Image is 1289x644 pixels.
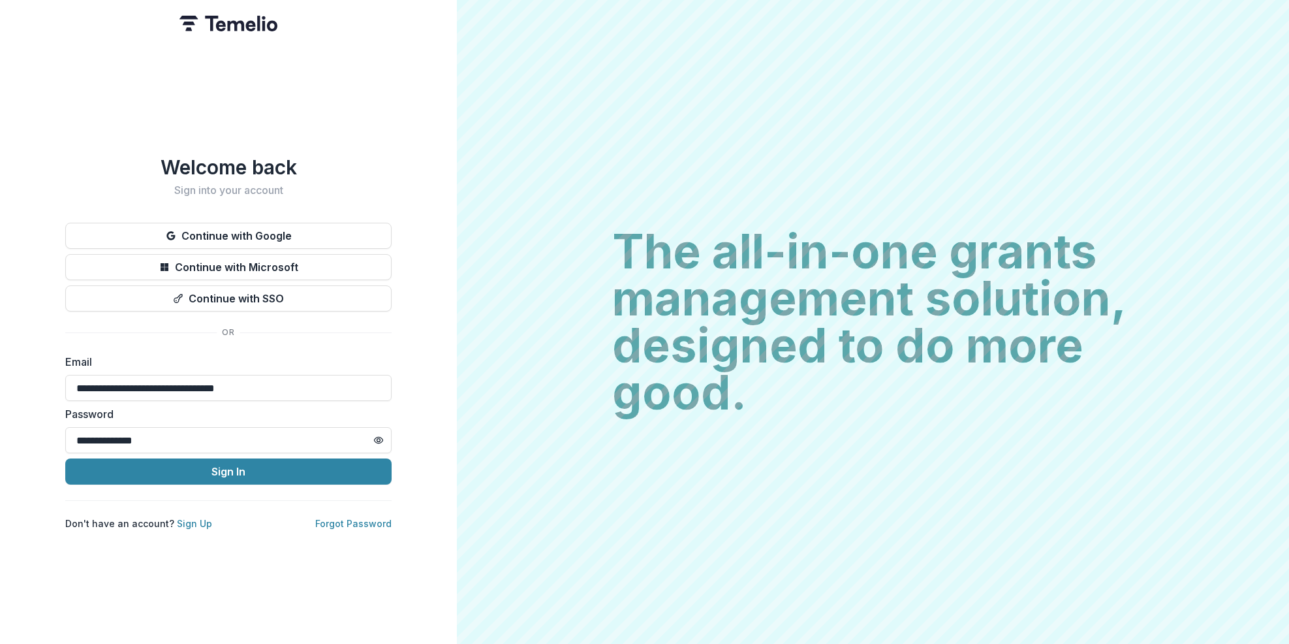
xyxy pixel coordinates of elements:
a: Sign Up [177,518,212,529]
button: Sign In [65,459,392,485]
button: Toggle password visibility [368,430,389,451]
a: Forgot Password [315,518,392,529]
img: Temelio [179,16,277,31]
button: Continue with SSO [65,285,392,312]
h1: Welcome back [65,155,392,179]
label: Email [65,354,384,370]
h2: Sign into your account [65,184,392,197]
button: Continue with Microsoft [65,254,392,280]
label: Password [65,406,384,422]
p: Don't have an account? [65,517,212,530]
button: Continue with Google [65,223,392,249]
